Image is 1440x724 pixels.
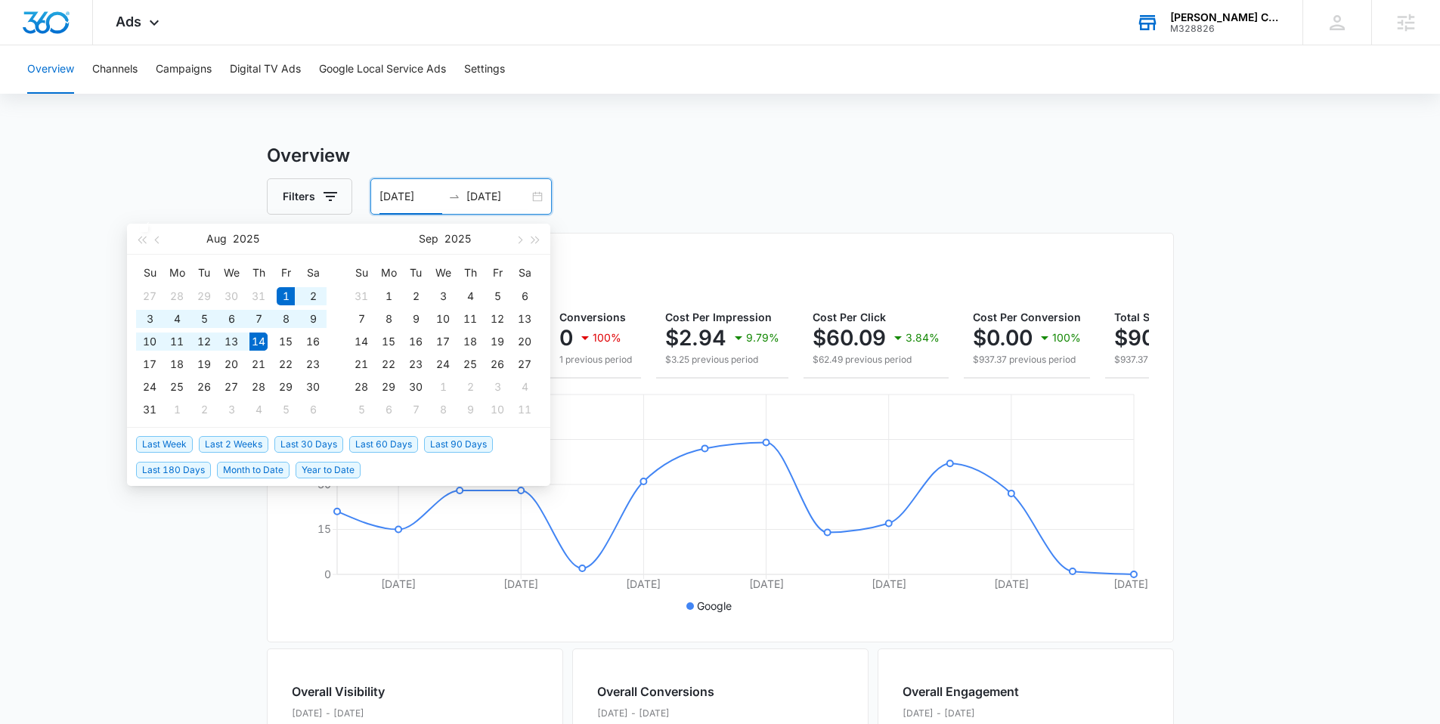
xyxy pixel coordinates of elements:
span: Last 90 Days [424,436,493,453]
div: 1 [434,378,452,396]
span: Cost Per Conversion [973,311,1081,323]
div: 22 [379,355,398,373]
div: 4 [168,310,186,328]
p: 100% [1052,333,1081,343]
div: 26 [488,355,506,373]
td: 2025-09-15 [375,330,402,353]
div: 4 [516,378,534,396]
td: 2025-10-10 [484,398,511,421]
div: 6 [222,310,240,328]
div: 4 [249,401,268,419]
div: 8 [379,310,398,328]
th: Th [457,261,484,285]
p: $3.25 previous period [665,353,779,367]
td: 2025-10-09 [457,398,484,421]
p: $60.09 [813,326,886,350]
th: Mo [163,261,190,285]
td: 2025-08-16 [299,330,327,353]
span: Last Week [136,436,193,453]
td: 2025-08-29 [272,376,299,398]
p: 9.79% [746,333,779,343]
div: 18 [168,355,186,373]
td: 2025-09-26 [484,353,511,376]
th: Tu [402,261,429,285]
div: 6 [304,401,322,419]
td: 2025-10-01 [429,376,457,398]
div: 11 [168,333,186,351]
img: logo_orange.svg [24,24,36,36]
img: tab_domain_overview_orange.svg [41,88,53,100]
td: 2025-09-03 [218,398,245,421]
div: 17 [141,355,159,373]
img: website_grey.svg [24,39,36,51]
tspan: 0 [324,568,331,580]
div: 15 [277,333,295,351]
div: 16 [407,333,425,351]
th: Sa [299,261,327,285]
td: 2025-09-05 [272,398,299,421]
div: 31 [249,287,268,305]
span: Last 180 Days [136,462,211,478]
td: 2025-08-04 [163,308,190,330]
span: Ads [116,14,141,29]
div: 1 [277,287,295,305]
p: 0 [559,326,573,350]
span: Last 30 Days [274,436,343,453]
div: 11 [461,310,479,328]
td: 2025-08-14 [245,330,272,353]
p: 3.84% [906,333,940,343]
td: 2025-09-11 [457,308,484,330]
th: Fr [484,261,511,285]
div: 21 [352,355,370,373]
h2: Overall Engagement [903,682,1019,701]
p: $2.94 [665,326,726,350]
span: Year to Date [296,462,361,478]
tspan: [DATE] [993,577,1028,590]
div: 20 [222,355,240,373]
td: 2025-09-04 [245,398,272,421]
div: 12 [195,333,213,351]
div: 25 [461,355,479,373]
div: Domain Overview [57,89,135,99]
td: 2025-09-01 [375,285,402,308]
div: 28 [168,287,186,305]
td: 2025-09-22 [375,353,402,376]
div: 23 [304,355,322,373]
div: 5 [488,287,506,305]
div: 10 [141,333,159,351]
div: 27 [222,378,240,396]
td: 2025-10-02 [457,376,484,398]
div: 4 [461,287,479,305]
td: 2025-08-23 [299,353,327,376]
th: Su [348,261,375,285]
td: 2025-07-31 [245,285,272,308]
div: 19 [195,355,213,373]
span: Last 2 Weeks [199,436,268,453]
span: Conversions [559,311,626,323]
td: 2025-09-17 [429,330,457,353]
div: 25 [168,378,186,396]
td: 2025-10-11 [511,398,538,421]
td: 2025-09-18 [457,330,484,353]
td: 2025-08-15 [272,330,299,353]
td: 2025-09-05 [484,285,511,308]
td: 2025-09-08 [375,308,402,330]
td: 2025-08-28 [245,376,272,398]
div: 6 [379,401,398,419]
td: 2025-10-06 [375,398,402,421]
td: 2025-08-02 [299,285,327,308]
div: 5 [352,401,370,419]
td: 2025-08-21 [245,353,272,376]
th: Th [245,261,272,285]
p: $937.37 previous period [1114,353,1251,367]
td: 2025-07-27 [136,285,163,308]
button: Overview [27,45,74,94]
td: 2025-10-08 [429,398,457,421]
div: v 4.0.25 [42,24,74,36]
td: 2025-10-03 [484,376,511,398]
div: 20 [516,333,534,351]
button: Settings [464,45,505,94]
td: 2025-08-31 [136,398,163,421]
button: 2025 [444,224,471,254]
div: 29 [379,378,398,396]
